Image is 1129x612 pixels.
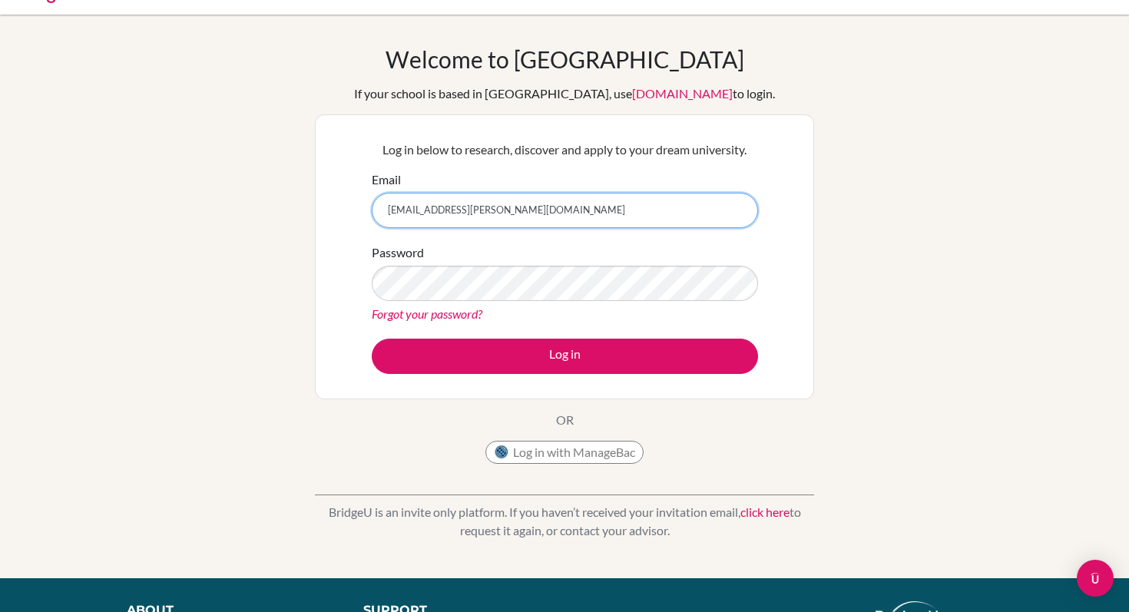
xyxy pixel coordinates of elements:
[354,84,775,103] div: If your school is based in [GEOGRAPHIC_DATA], use to login.
[740,504,790,519] a: click here
[386,45,744,73] h1: Welcome to [GEOGRAPHIC_DATA]
[372,243,424,262] label: Password
[372,141,758,159] p: Log in below to research, discover and apply to your dream university.
[632,86,733,101] a: [DOMAIN_NAME]
[372,339,758,374] button: Log in
[315,503,814,540] p: BridgeU is an invite only platform. If you haven’t received your invitation email, to request it ...
[372,306,482,321] a: Forgot your password?
[485,441,644,464] button: Log in with ManageBac
[372,170,401,189] label: Email
[1077,560,1114,597] div: Open Intercom Messenger
[556,411,574,429] p: OR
